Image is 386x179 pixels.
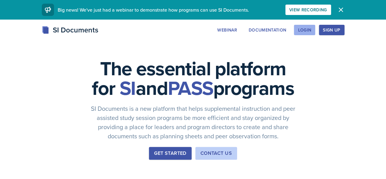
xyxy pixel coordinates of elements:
[195,147,237,160] button: Contact Us
[42,24,98,35] div: SI Documents
[213,25,241,35] button: Webinar
[245,25,290,35] button: Documentation
[285,5,331,15] button: View Recording
[323,28,340,32] div: Sign Up
[249,28,287,32] div: Documentation
[294,25,315,35] button: Login
[319,25,344,35] button: Sign Up
[289,7,327,12] div: View Recording
[200,150,232,157] div: Contact Us
[58,6,249,13] span: Big news! We've just had a webinar to demonstrate how programs can use SI Documents.
[217,28,237,32] div: Webinar
[149,147,191,160] button: Get Started
[154,150,186,157] div: Get Started
[298,28,311,32] div: Login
